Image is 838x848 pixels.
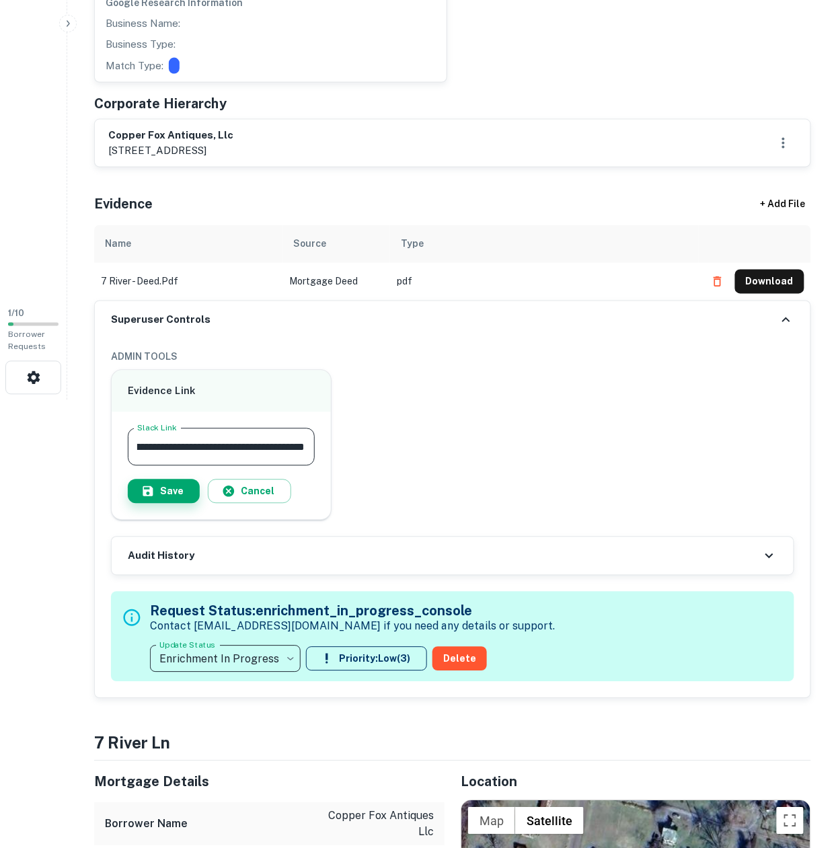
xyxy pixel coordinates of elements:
[150,601,555,621] h5: Request Status: enrichment_in_progress_console
[94,731,811,755] h4: 7 river ln
[390,263,699,301] td: pdf
[105,816,188,833] h6: Borrower Name
[461,772,811,792] h5: Location
[111,350,794,364] h6: ADMIN TOOLS
[128,479,200,504] button: Save
[94,225,811,301] div: scrollable content
[159,640,215,651] label: Update Status
[94,263,282,301] td: 7 river - deed.pdf
[128,549,194,564] h6: Audit History
[150,619,555,635] p: Contact [EMAIL_ADDRESS][DOMAIN_NAME] if you need any details or support.
[94,93,227,114] h5: Corporate Hierarchy
[111,313,211,328] h6: Superuser Controls
[8,330,46,352] span: Borrower Requests
[208,479,291,504] button: Cancel
[706,271,730,293] button: Delete file
[771,740,838,805] iframe: Chat Widget
[777,808,804,835] button: Toggle fullscreen view
[390,225,699,263] th: Type
[293,236,326,252] div: Source
[106,58,163,74] p: Match Type:
[736,193,830,217] div: + Add File
[515,808,584,835] button: Show satellite imagery
[401,236,424,252] div: Type
[306,647,427,671] button: Priority:Low(3)
[94,772,445,792] h5: Mortgage Details
[108,128,233,143] h6: copper fox antiques, llc
[468,808,515,835] button: Show street map
[94,194,153,215] h5: Evidence
[105,236,131,252] div: Name
[137,422,177,434] label: Slack Link
[8,309,24,319] span: 1 / 10
[282,225,390,263] th: Source
[108,143,233,159] p: [STREET_ADDRESS]
[94,225,282,263] th: Name
[313,808,434,841] p: copper fox antiques llc
[150,640,301,678] div: Enrichment In Progress
[432,647,487,671] button: Delete
[106,15,180,32] p: Business Name:
[735,270,804,294] button: Download
[128,384,315,399] h6: Evidence Link
[282,263,390,301] td: Mortgage Deed
[106,36,176,52] p: Business Type:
